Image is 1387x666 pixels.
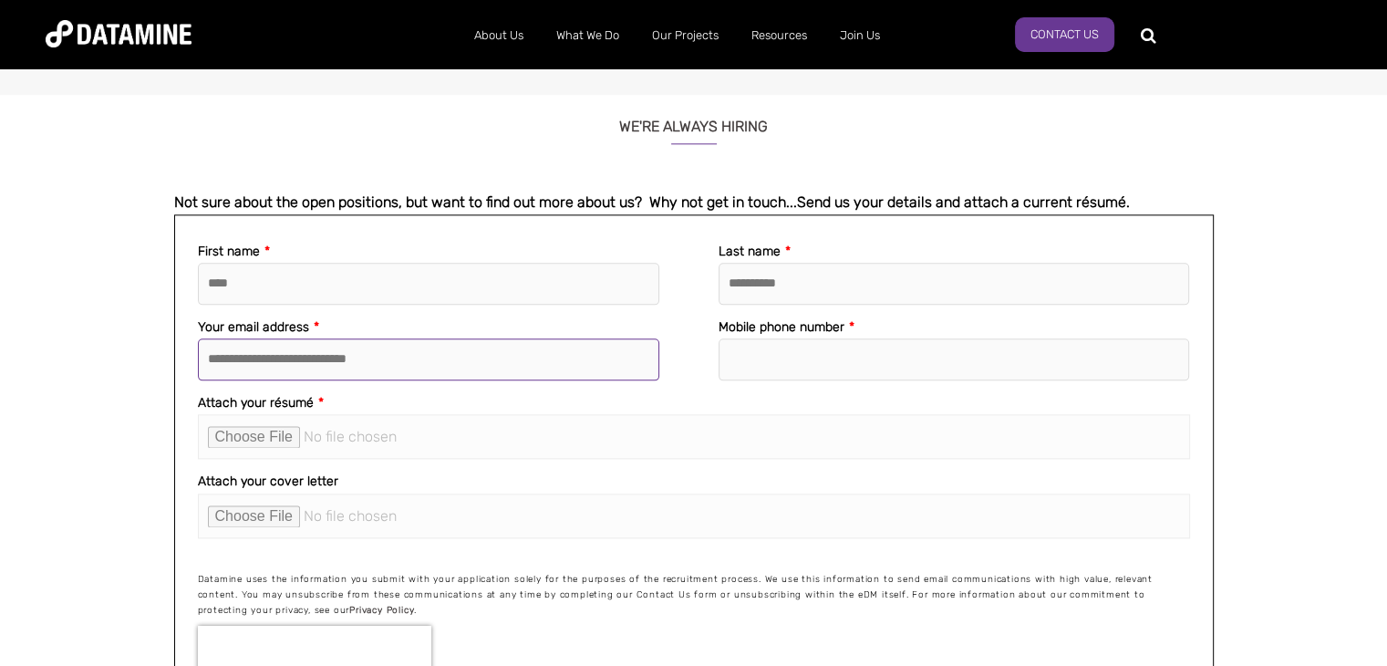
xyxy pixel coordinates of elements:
span: First name [198,244,260,259]
a: What We Do [540,12,636,59]
span: Last name [719,244,781,259]
h3: WE'RE ALWAYS HIRING [174,95,1214,144]
a: Join Us [823,12,896,59]
img: Datamine [46,20,191,47]
a: Privacy Policy [349,605,414,616]
p: Datamine uses the information you submit with your application solely for the purposes of the rec... [198,572,1190,619]
a: About Us [458,12,540,59]
span: Your email address [198,319,309,335]
span: Not sure about the open positions, but want to find out more about us? Why not get in touch...Sen... [174,193,1130,211]
span: Attach your résumé [198,395,314,411]
a: Our Projects [636,12,735,59]
span: Attach your cover letter [198,473,338,489]
a: Resources [735,12,823,59]
span: Mobile phone number [719,319,844,335]
a: Contact Us [1015,17,1114,52]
